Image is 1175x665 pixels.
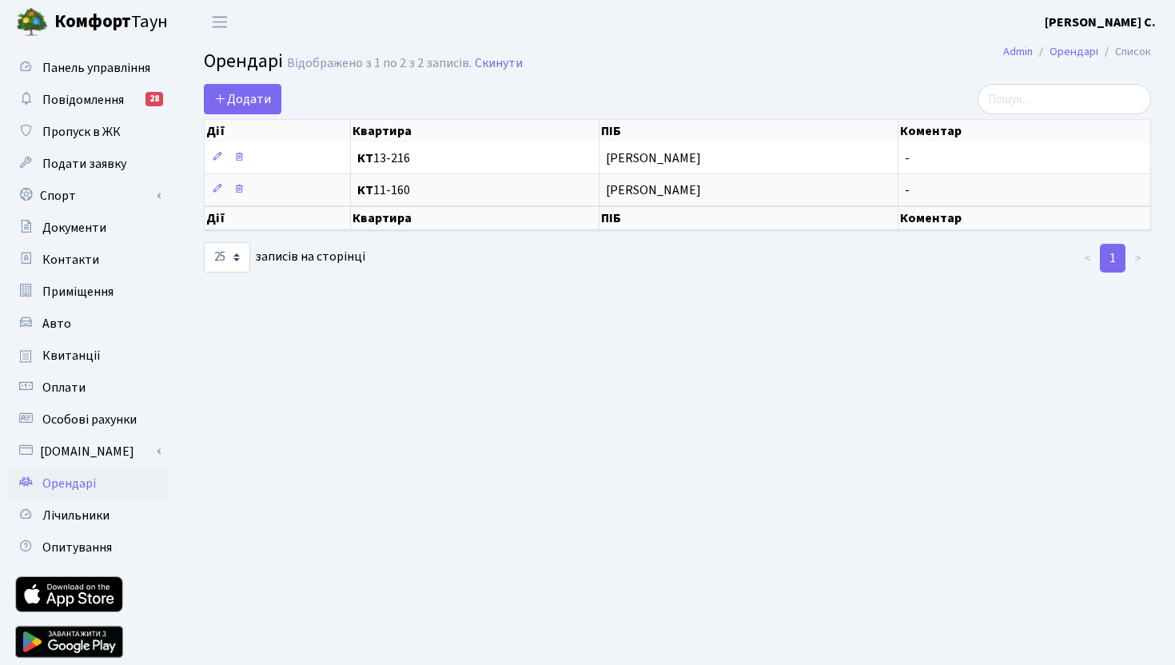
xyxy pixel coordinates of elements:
span: - [905,181,910,199]
span: Орендарі [204,47,283,75]
a: Admin [1003,43,1033,60]
nav: breadcrumb [979,35,1175,69]
img: logo.png [16,6,48,38]
a: Лічильники [8,500,168,532]
span: Опитування [42,539,112,556]
th: Квартира [351,206,599,230]
a: Документи [8,212,168,244]
span: 13-216 [357,152,592,165]
a: Квитанції [8,340,168,372]
li: Список [1098,43,1151,61]
span: Контакти [42,251,99,269]
label: записів на сторінці [204,242,365,273]
span: [PERSON_NAME] [606,184,891,197]
select: записів на сторінці [204,242,250,273]
div: Відображено з 1 по 2 з 2 записів. [287,56,472,71]
b: [PERSON_NAME] С. [1045,14,1156,31]
a: Авто [8,308,168,340]
a: Орендарі [1050,43,1098,60]
span: Подати заявку [42,155,126,173]
a: 1 [1100,244,1125,273]
span: 11-160 [357,184,592,197]
a: Пропуск в ЖК [8,116,168,148]
b: КТ [357,149,373,167]
span: Пропуск в ЖК [42,123,121,141]
a: [DOMAIN_NAME] [8,436,168,468]
a: Подати заявку [8,148,168,180]
b: Комфорт [54,9,131,34]
input: Пошук... [978,84,1151,114]
span: Повідомлення [42,91,124,109]
th: Квартира [351,120,599,142]
a: Контакти [8,244,168,276]
a: Орендарі [8,468,168,500]
th: Коментар [898,120,1151,142]
a: Приміщення [8,276,168,308]
div: 28 [145,92,163,106]
th: Дії [205,206,351,230]
a: Особові рахунки [8,404,168,436]
span: Лічильники [42,507,110,524]
span: Авто [42,315,71,332]
a: Панель управління [8,52,168,84]
span: Додати [214,90,271,108]
span: - [905,149,910,167]
a: [PERSON_NAME] С. [1045,13,1156,32]
a: Скинути [475,56,523,71]
span: Таун [54,9,168,36]
th: Дії [205,120,351,142]
span: Документи [42,219,106,237]
span: Оплати [42,379,86,396]
span: Приміщення [42,283,114,301]
th: ПІБ [599,206,898,230]
th: ПІБ [599,120,898,142]
span: Квитанції [42,347,101,364]
th: Коментар [898,206,1151,230]
a: Додати [204,84,281,114]
a: Опитування [8,532,168,563]
span: Особові рахунки [42,411,137,428]
button: Переключити навігацію [200,9,240,35]
span: Орендарі [42,475,96,492]
a: Оплати [8,372,168,404]
span: [PERSON_NAME] [606,152,891,165]
span: Панель управління [42,59,150,77]
b: КТ [357,181,373,199]
a: Повідомлення28 [8,84,168,116]
a: Спорт [8,180,168,212]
